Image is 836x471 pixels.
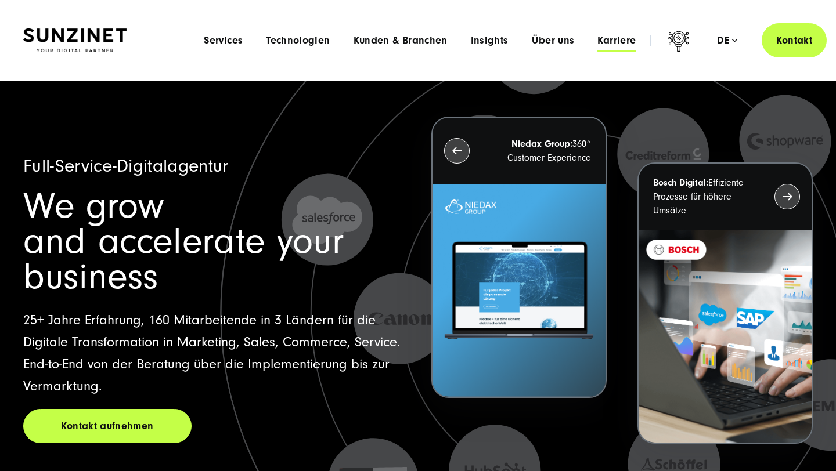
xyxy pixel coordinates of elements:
[717,35,737,46] div: de
[653,176,754,218] p: Effiziente Prozesse für höhere Umsätze
[23,185,344,298] span: We grow and accelerate your business
[23,309,405,397] p: 25+ Jahre Erfahrung, 160 Mitarbeitende in 3 Ländern für die Digitale Transformation in Marketing,...
[431,117,607,398] button: Niedax Group:360° Customer Experience Letztes Projekt von Niedax. Ein Laptop auf dem die Niedax W...
[471,35,509,46] a: Insights
[204,35,243,46] a: Services
[597,35,636,46] a: Karriere
[637,162,813,444] button: Bosch Digital:Effiziente Prozesse für höhere Umsätze BOSCH - Kundeprojekt - Digital Transformatio...
[23,409,192,443] a: Kontakt aufnehmen
[23,155,229,176] span: Full-Service-Digitalagentur
[354,35,448,46] a: Kunden & Branchen
[433,184,606,397] img: Letztes Projekt von Niedax. Ein Laptop auf dem die Niedax Website geöffnet ist, auf blauem Hinter...
[511,139,572,149] strong: Niedax Group:
[532,35,575,46] a: Über uns
[266,35,330,46] a: Technologien
[23,28,127,53] img: SUNZINET Full Service Digital Agentur
[762,23,827,57] a: Kontakt
[639,230,812,443] img: BOSCH - Kundeprojekt - Digital Transformation Agentur SUNZINET
[491,137,591,165] p: 360° Customer Experience
[653,177,708,188] strong: Bosch Digital:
